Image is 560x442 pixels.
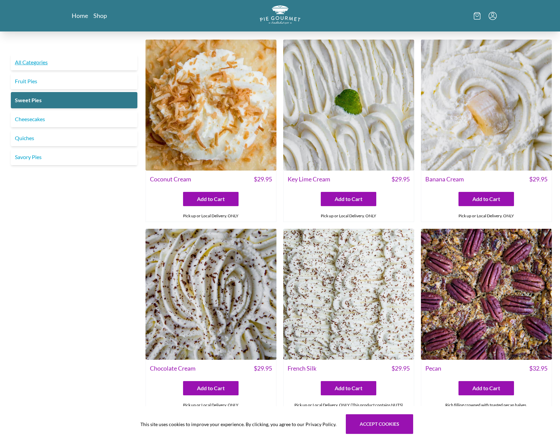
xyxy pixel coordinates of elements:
[284,399,414,411] div: Pick up or Local Delivery. ONLY (This product contains NUTS)
[421,40,552,171] img: Banana Cream
[11,149,137,165] a: Savory Pies
[472,195,500,203] span: Add to Cart
[150,175,191,184] span: Coconut Cream
[260,5,300,26] a: Logo
[458,192,514,206] button: Add to Cart
[283,229,414,360] img: French Silk
[146,399,276,411] div: Pick up or Local Delivery. ONLY
[140,421,336,428] span: This site uses cookies to improve your experience. By clicking, you agree to our Privacy Policy.
[421,229,552,360] img: Pecan
[335,195,362,203] span: Add to Cart
[11,130,137,146] a: Quiches
[391,175,410,184] span: $ 29.95
[260,5,300,24] img: logo
[11,54,137,70] a: All Categories
[529,364,547,373] span: $ 32.95
[421,399,552,411] div: Rich filling crowned with toasted pecan halves.
[146,210,276,222] div: Pick up or Local Delivery. ONLY
[254,175,272,184] span: $ 29.95
[458,381,514,395] button: Add to Cart
[197,384,225,392] span: Add to Cart
[321,381,376,395] button: Add to Cart
[72,12,88,20] a: Home
[425,364,441,373] span: Pecan
[391,364,410,373] span: $ 29.95
[335,384,362,392] span: Add to Cart
[150,364,196,373] span: Chocolate Cream
[11,111,137,127] a: Cheesecakes
[472,384,500,392] span: Add to Cart
[425,175,464,184] span: Banana Cream
[489,12,497,20] button: Menu
[183,192,239,206] button: Add to Cart
[183,381,239,395] button: Add to Cart
[11,73,137,89] a: Fruit Pies
[288,175,330,184] span: Key Lime Cream
[145,40,276,171] img: Coconut Cream
[145,229,276,360] img: Chocolate Cream
[283,40,414,171] img: Key Lime Cream
[421,210,552,222] div: Pick up or Local Delivery. ONLY
[288,364,316,373] span: French Silk
[346,414,413,434] button: Accept cookies
[284,210,414,222] div: Pick up or Local Delivery. ONLY
[254,364,272,373] span: $ 29.95
[11,92,137,108] a: Sweet Pies
[529,175,547,184] span: $ 29.95
[321,192,376,206] button: Add to Cart
[93,12,107,20] a: Shop
[197,195,225,203] span: Add to Cart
